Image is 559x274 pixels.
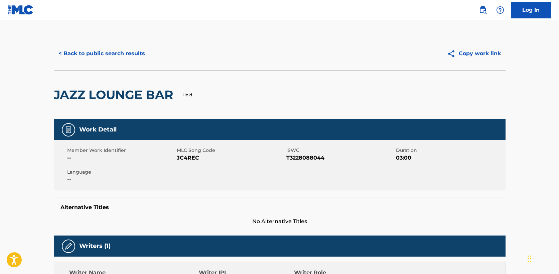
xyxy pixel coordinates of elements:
[447,50,459,58] img: Copy work link
[182,92,192,98] p: Hold
[8,5,34,15] img: MLC Logo
[60,204,499,211] h5: Alternative Titles
[396,154,504,162] span: 03:00
[64,126,73,134] img: Work Detail
[54,217,506,225] span: No Alternative Titles
[79,126,117,133] h5: Work Detail
[494,3,507,17] div: Help
[67,176,175,184] span: --
[526,242,559,274] iframe: Chat Widget
[67,147,175,154] span: Member Work Identifier
[528,249,532,269] div: Drag
[54,45,150,62] button: < Back to public search results
[479,6,487,14] img: search
[511,2,551,18] a: Log In
[79,242,111,250] h5: Writers (1)
[67,169,175,176] span: Language
[476,3,490,17] a: Public Search
[286,154,394,162] span: T3228088044
[177,147,285,154] span: MLC Song Code
[396,147,504,154] span: Duration
[496,6,504,14] img: help
[177,154,285,162] span: JC4REC
[64,242,73,250] img: Writers
[442,45,506,62] button: Copy work link
[67,154,175,162] span: --
[286,147,394,154] span: ISWC
[54,87,176,102] h2: JAZZ LOUNGE BAR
